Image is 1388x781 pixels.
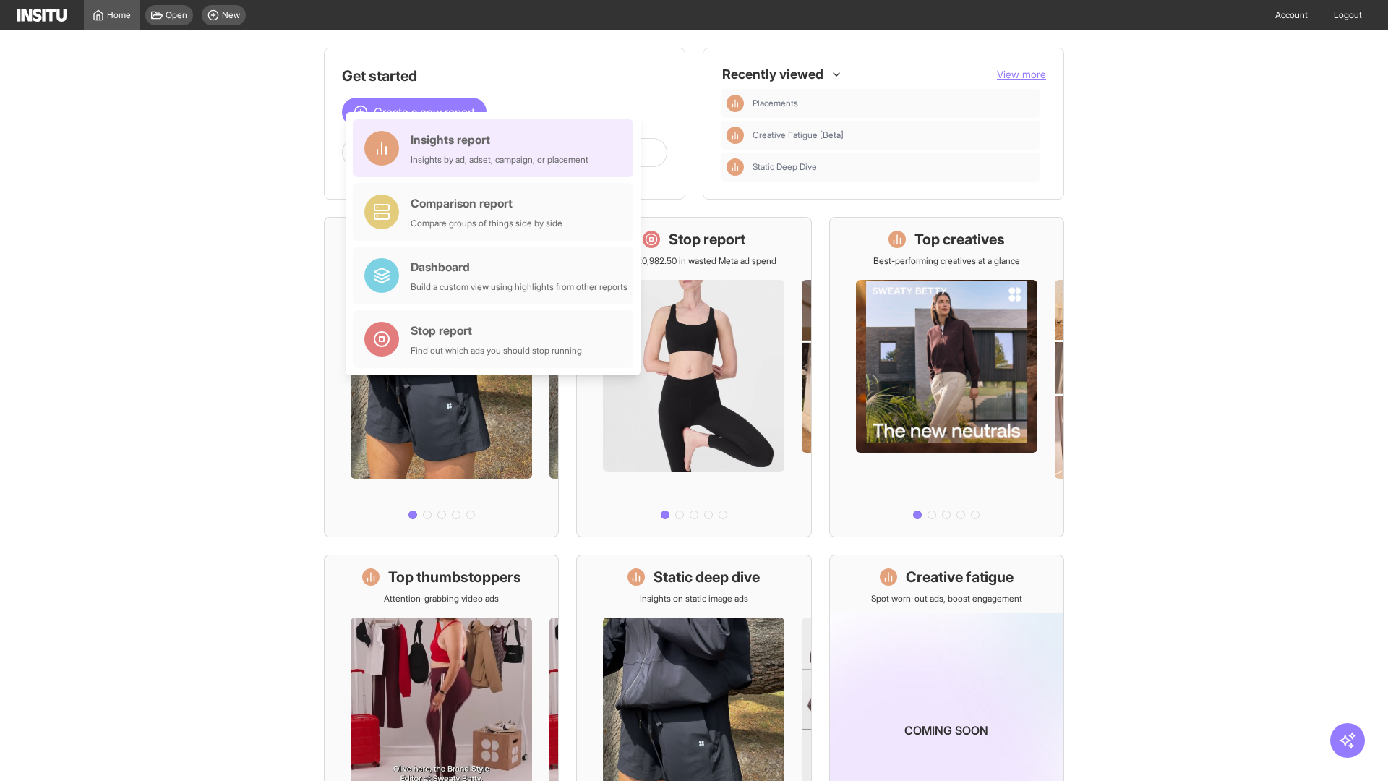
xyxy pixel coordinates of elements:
[388,567,521,587] h1: Top thumbstoppers
[342,98,487,127] button: Create a new report
[654,567,760,587] h1: Static deep dive
[727,127,744,144] div: Insights
[753,161,1034,173] span: Static Deep Dive
[17,9,67,22] img: Logo
[411,345,582,357] div: Find out which ads you should stop running
[997,68,1046,80] span: View more
[411,131,588,148] div: Insights report
[222,9,240,21] span: New
[411,195,562,212] div: Comparison report
[411,218,562,229] div: Compare groups of things side by side
[914,229,1005,249] h1: Top creatives
[384,593,499,605] p: Attention-grabbing video ads
[997,67,1046,82] button: View more
[753,129,844,141] span: Creative Fatigue [Beta]
[342,66,667,86] h1: Get started
[107,9,131,21] span: Home
[411,154,588,166] div: Insights by ad, adset, campaign, or placement
[753,129,1034,141] span: Creative Fatigue [Beta]
[411,281,627,293] div: Build a custom view using highlights from other reports
[727,158,744,176] div: Insights
[873,255,1020,267] p: Best-performing creatives at a glance
[753,161,817,173] span: Static Deep Dive
[324,217,559,537] a: What's live nowSee all active ads instantly
[576,217,811,537] a: Stop reportSave £20,982.50 in wasted Meta ad spend
[753,98,798,109] span: Placements
[640,593,748,605] p: Insights on static image ads
[669,229,745,249] h1: Stop report
[166,9,187,21] span: Open
[411,258,627,276] div: Dashboard
[753,98,1034,109] span: Placements
[829,217,1064,537] a: Top creativesBest-performing creatives at a glance
[411,322,582,339] div: Stop report
[611,255,776,267] p: Save £20,982.50 in wasted Meta ad spend
[727,95,744,112] div: Insights
[374,103,475,121] span: Create a new report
